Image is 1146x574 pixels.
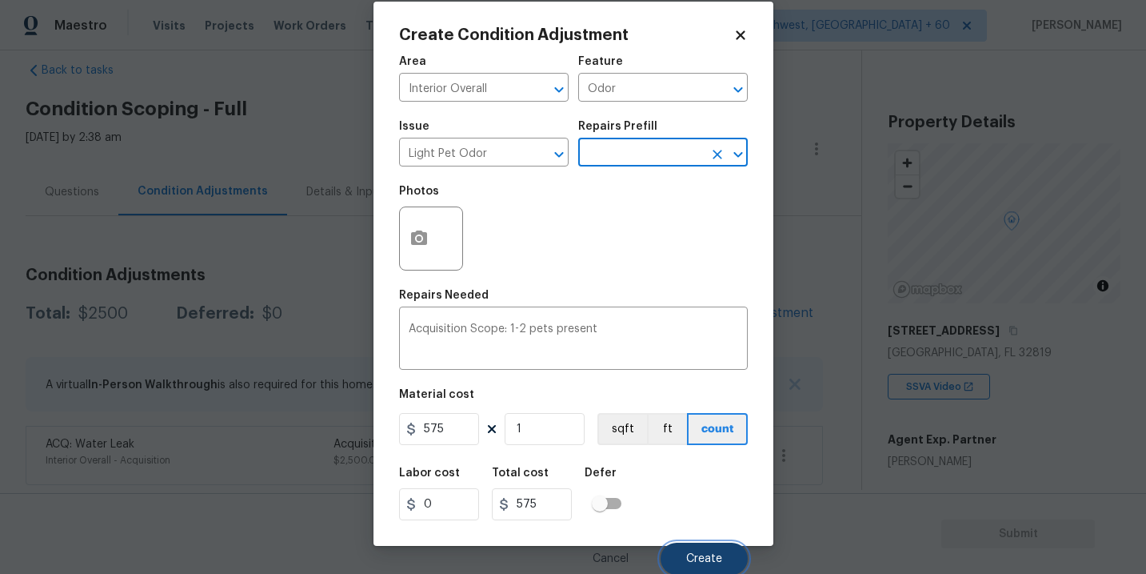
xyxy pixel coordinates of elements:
[647,413,687,445] button: ft
[409,323,738,357] textarea: Acquisition Scope: 1-2 pets present
[399,121,429,132] h5: Issue
[399,27,733,43] h2: Create Condition Adjustment
[706,143,729,166] button: Clear
[727,143,749,166] button: Open
[399,468,460,479] h5: Labor cost
[687,413,748,445] button: count
[399,290,489,301] h5: Repairs Needed
[399,389,474,400] h5: Material cost
[578,121,657,132] h5: Repairs Prefill
[399,186,439,197] h5: Photos
[727,78,749,101] button: Open
[585,468,617,479] h5: Defer
[593,553,629,565] span: Cancel
[548,78,570,101] button: Open
[578,56,623,67] h5: Feature
[686,553,722,565] span: Create
[548,143,570,166] button: Open
[597,413,647,445] button: sqft
[399,56,426,67] h5: Area
[492,468,549,479] h5: Total cost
